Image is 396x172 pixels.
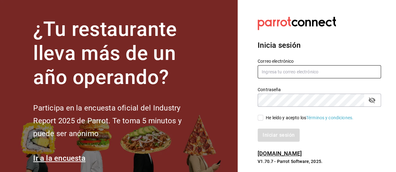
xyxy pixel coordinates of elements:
[258,150,302,157] a: [DOMAIN_NAME]
[33,102,202,140] h2: Participa en la encuesta oficial del Industry Report 2025 de Parrot. Te toma 5 minutos y puede se...
[258,158,381,165] p: V1.70.7 - Parrot Software, 2025.
[33,154,85,163] a: Ir a la encuesta
[258,65,381,78] input: Ingresa tu correo electrónico
[33,17,202,89] h1: ¿Tu restaurante lleva más de un año operando?
[258,40,381,51] h3: Inicia sesión
[258,59,381,63] label: Correo electrónico
[306,115,353,120] a: Términos y condiciones.
[258,87,381,92] label: Contraseña
[266,115,353,121] div: He leído y acepto los
[367,95,377,106] button: passwordField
